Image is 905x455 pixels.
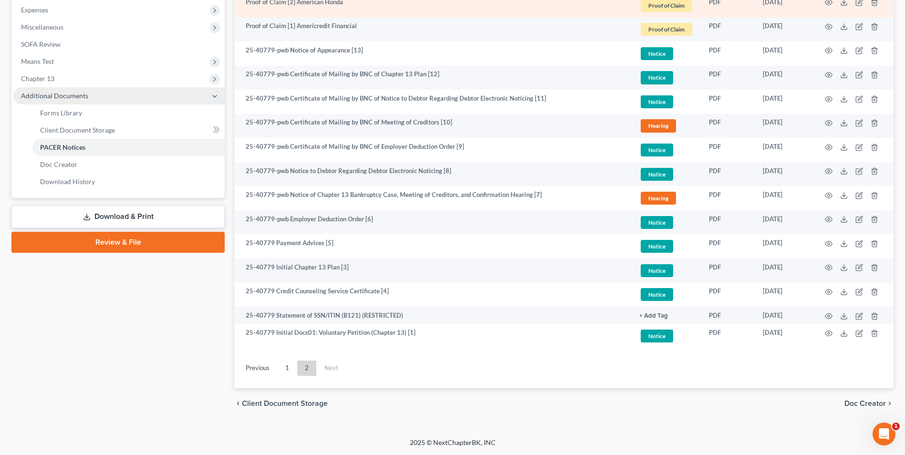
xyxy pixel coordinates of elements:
i: chevron_left [234,400,242,407]
td: 25-40779-pwb Certificate of Mailing by BNC of Meeting of Creditors [10] [234,114,632,138]
td: PDF [701,307,755,324]
td: PDF [701,90,755,114]
td: [DATE] [755,283,813,307]
td: PDF [701,41,755,66]
a: Notice [639,215,694,230]
span: Notice [641,47,673,60]
span: Miscellaneous [21,23,63,31]
span: Hearing [641,192,676,205]
a: Notice [639,94,694,110]
span: Notice [641,144,673,156]
iframe: Intercom live chat [873,423,895,445]
a: 1 [278,361,297,376]
td: 25-40779-pwb Notice of Chapter 13 Bankruptcy Case, Meeting of Creditors, and Confirmation Hearing... [234,186,632,210]
a: Review & File [11,232,225,253]
i: chevron_right [886,400,894,407]
td: 25-40779 Payment Advices [5] [234,234,632,259]
a: 2 [297,361,316,376]
span: Doc Creator [844,400,886,407]
span: Doc Creator [40,160,77,168]
td: PDF [701,210,755,235]
td: PDF [701,138,755,162]
td: [DATE] [755,18,813,42]
td: [DATE] [755,259,813,283]
a: Notice [639,328,694,344]
a: + Add Tag [639,311,694,320]
span: Notice [641,71,673,84]
span: PACER Notices [40,143,85,151]
td: 25-40779 Credit Counseling Service Certificate [4] [234,283,632,307]
span: Notice [641,264,673,277]
td: PDF [701,186,755,210]
button: Doc Creator chevron_right [844,400,894,407]
td: 25-40779 Initial Chapter 13 Plan [3] [234,259,632,283]
td: [DATE] [755,66,813,90]
a: Client Document Storage [32,122,225,139]
a: Notice [639,238,694,254]
a: Download & Print [11,206,225,228]
td: PDF [701,66,755,90]
span: Notice [641,216,673,229]
td: 25-40779-pwb Certificate of Mailing by BNC of Employer Deduction Order [9] [234,138,632,162]
span: Means Test [21,57,54,65]
span: Notice [641,168,673,181]
span: SOFA Review [21,40,61,48]
a: Forms Library [32,104,225,122]
td: 25-40779-pwb Employer Deduction Order [6] [234,210,632,235]
a: Notice [639,70,694,85]
td: [DATE] [755,324,813,348]
span: Notice [641,240,673,253]
a: Doc Creator [32,156,225,173]
td: [DATE] [755,114,813,138]
span: Notice [641,330,673,342]
td: PDF [701,283,755,307]
td: [DATE] [755,234,813,259]
td: [DATE] [755,307,813,324]
span: Expenses [21,6,48,14]
span: Download History [40,177,95,186]
span: Proof of Claim [641,23,692,36]
a: Proof of Claim [639,21,694,37]
a: Notice [639,287,694,302]
a: Notice [639,46,694,62]
td: PDF [701,114,755,138]
span: Forms Library [40,109,82,117]
td: [DATE] [755,162,813,186]
span: Additional Documents [21,92,88,100]
span: Client Document Storage [242,400,328,407]
button: chevron_left Client Document Storage [234,400,328,407]
span: Hearing [641,119,676,132]
td: 25-40779 Statement of SSN/ITIN (B121) (RESTRICTED) [234,307,632,324]
a: Previous [238,361,277,376]
span: Notice [641,288,673,301]
a: Hearing [639,118,694,134]
td: [DATE] [755,90,813,114]
div: 2025 © NextChapterBK, INC [181,438,725,455]
span: 1 [892,423,900,430]
td: PDF [701,162,755,186]
td: [DATE] [755,186,813,210]
td: [DATE] [755,138,813,162]
a: Notice [639,142,694,158]
a: Hearing [639,190,694,206]
a: Notice [639,263,694,279]
td: 25-40779 Initial Docs01: Voluntary Petition (Chapter 13) [1] [234,324,632,348]
span: Notice [641,95,673,108]
td: 25-40779-pwb Notice to Debtor Regarding Debtor Electronic Noticing [8] [234,162,632,186]
td: 25-40779-pwb Certificate of Mailing by BNC of Chapter 13 Plan [12] [234,66,632,90]
td: PDF [701,259,755,283]
button: + Add Tag [639,313,668,319]
td: [DATE] [755,41,813,66]
td: 25-40779-pwb Notice of Appearance [13] [234,41,632,66]
a: PACER Notices [32,139,225,156]
td: [DATE] [755,210,813,235]
td: PDF [701,234,755,259]
td: PDF [701,324,755,348]
td: 25-40779-pwb Certificate of Mailing by BNC of Notice to Debtor Regarding Debtor Electronic Notici... [234,90,632,114]
span: Chapter 13 [21,74,54,83]
td: Proof of Claim [1] Americredit Financial [234,18,632,42]
span: Client Document Storage [40,126,115,134]
td: PDF [701,18,755,42]
a: SOFA Review [13,36,225,53]
a: Download History [32,173,225,190]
